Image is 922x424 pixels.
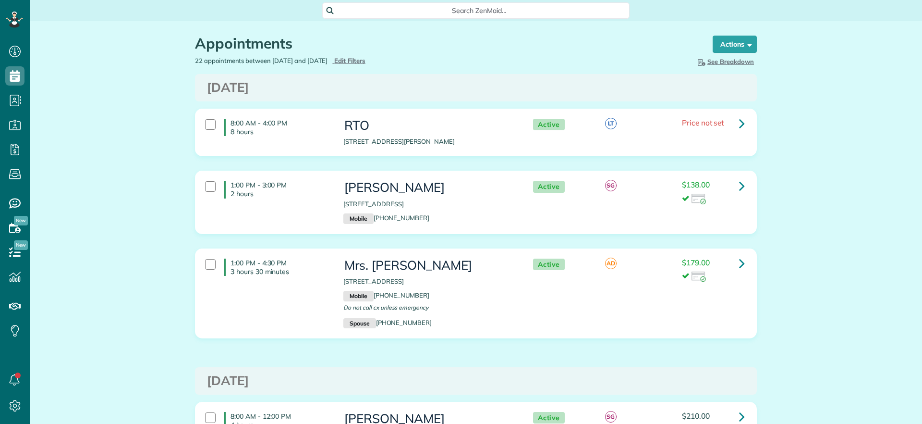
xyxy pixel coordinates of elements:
p: 8 hours [230,127,329,136]
button: Actions [713,36,757,53]
h3: [DATE] [207,374,745,388]
h3: RTO [343,119,513,133]
h4: 8:00 AM - 4:00 PM [224,119,329,136]
span: Active [533,181,565,193]
span: SG [605,180,617,191]
span: $179.00 [682,258,710,267]
span: SG [605,411,617,423]
div: 22 appointments between [DATE] and [DATE] [188,56,476,65]
span: Price not set [682,118,724,127]
h1: Appointments [195,36,694,51]
span: LT [605,118,617,129]
img: icon_credit_card_success-27c2c4fc500a7f1a58a13ef14842cb958d03041fefb464fd2e53c949a5770e83.png [691,272,706,282]
span: Edit Filters [334,57,365,64]
a: Spouse[PHONE_NUMBER] [343,319,432,326]
a: Edit Filters [332,57,365,64]
span: $138.00 [682,180,710,189]
h4: 1:00 PM - 3:00 PM [224,181,329,198]
h3: [DATE] [207,81,745,95]
a: Mobile[PHONE_NUMBER] [343,291,429,299]
button: See Breakdown [693,56,757,67]
img: icon_credit_card_success-27c2c4fc500a7f1a58a13ef14842cb958d03041fefb464fd2e53c949a5770e83.png [691,194,706,204]
small: Mobile [343,291,373,301]
span: $210.00 [682,411,710,421]
p: 2 hours [230,189,329,198]
p: [STREET_ADDRESS][PERSON_NAME] [343,137,513,146]
span: Active [533,412,565,424]
span: Active [533,119,565,131]
span: AD [605,258,617,269]
h3: Mrs. [PERSON_NAME] [343,259,513,273]
p: [STREET_ADDRESS] [343,200,513,209]
span: Do not call cx unless emergency [343,304,428,311]
span: See Breakdown [696,58,754,65]
h3: [PERSON_NAME] [343,181,513,195]
span: New [14,240,28,250]
p: [STREET_ADDRESS] [343,277,513,286]
a: Mobile[PHONE_NUMBER] [343,214,429,222]
small: Spouse [343,318,376,329]
p: 3 hours 30 minutes [230,267,329,276]
small: Mobile [343,213,373,224]
span: New [14,216,28,225]
span: Active [533,259,565,271]
h4: 1:00 PM - 4:30 PM [224,259,329,276]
